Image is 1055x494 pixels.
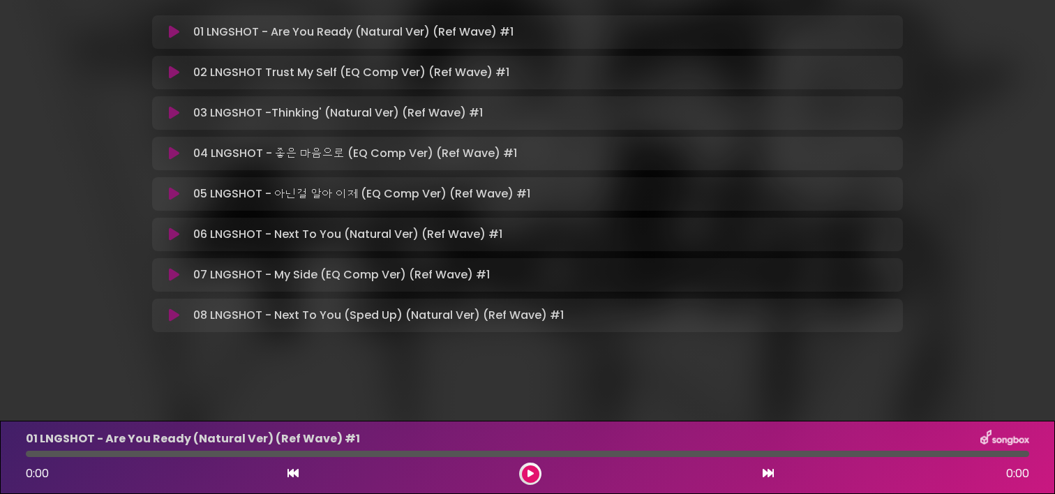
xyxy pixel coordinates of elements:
p: 05 LNGSHOT - 아닌걸 알아 이제 (EQ Comp Ver) (Ref Wave) #1 [193,186,530,202]
p: 08 LNGSHOT - Next To You (Sped Up) (Natural Ver) (Ref Wave) #1 [193,307,564,324]
p: 07 LNGSHOT - My Side (EQ Comp Ver) (Ref Wave) #1 [193,267,490,283]
p: 06 LNGSHOT - Next To You (Natural Ver) (Ref Wave) #1 [193,226,502,243]
p: 02 LNGSHOT Trust My Self (EQ Comp Ver) (Ref Wave) #1 [193,64,509,81]
p: 01 LNGSHOT - Are You Ready (Natural Ver) (Ref Wave) #1 [193,24,514,40]
p: 03 LNGSHOT -Thinking' (Natural Ver) (Ref Wave) #1 [193,105,483,121]
p: 04 LNGSHOT - 좋은 마음으로 (EQ Comp Ver) (Ref Wave) #1 [193,145,517,162]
